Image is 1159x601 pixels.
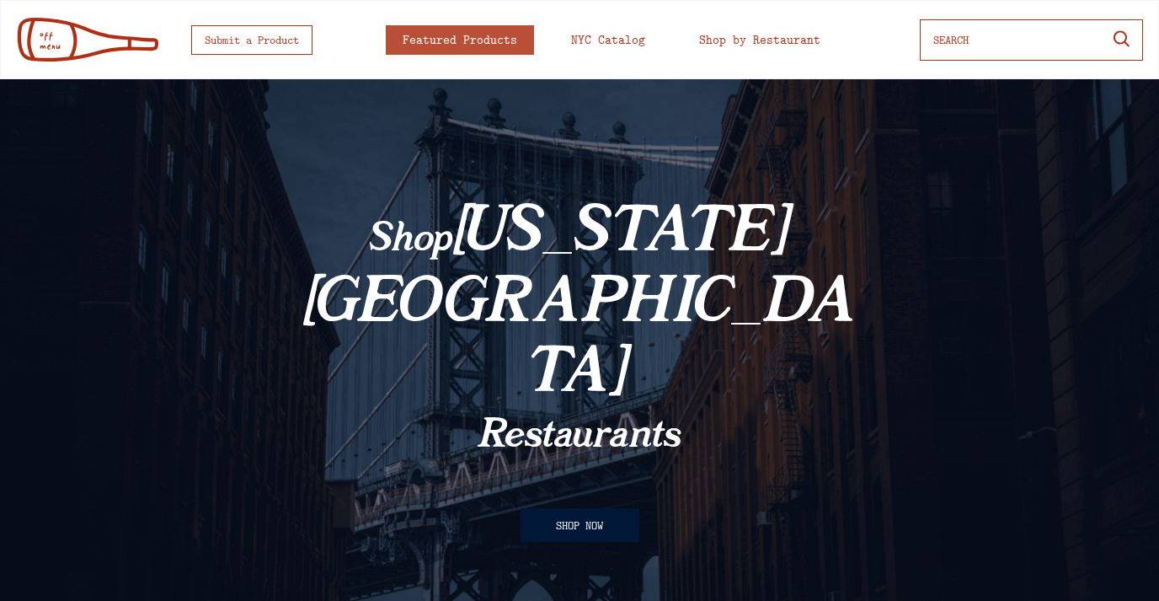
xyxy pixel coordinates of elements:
[370,220,453,260] font: Shop
[933,24,1097,55] input: SEARCH
[191,25,312,55] button: Submit a Product
[478,416,682,457] font: Restaurants
[521,508,639,542] button: SHOP NOW
[699,34,820,46] div: Shop by Restaurant
[16,17,161,62] img: off menu
[571,34,645,46] div: NYC Catalog
[403,34,517,46] div: Featured Products
[303,200,857,411] div: [US_STATE][GEOGRAPHIC_DATA]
